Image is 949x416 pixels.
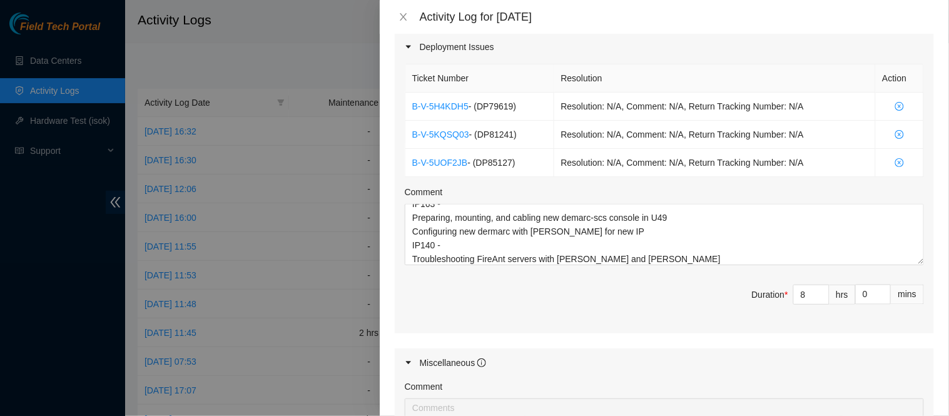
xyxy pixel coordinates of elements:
a: B-V-5UOF2JB [412,158,468,168]
a: B-V-5H4KDH5 [412,101,469,111]
span: - ( DP79619 ) [469,101,516,111]
span: - ( DP85127 ) [468,158,515,168]
div: Deployment Issues [395,33,934,61]
button: Close [395,11,412,23]
label: Comment [405,185,443,199]
th: Action [876,64,924,93]
span: - ( DP81241 ) [469,129,517,140]
div: Activity Log for [DATE] [420,10,934,24]
th: Ticket Number [405,64,554,93]
span: caret-right [405,43,412,51]
span: caret-right [405,359,412,367]
span: close-circle [883,158,916,167]
th: Resolution [554,64,876,93]
div: Miscellaneous info-circle [395,348,934,377]
span: close-circle [883,130,916,139]
label: Comment [405,380,443,393]
div: Miscellaneous [420,356,487,370]
span: close [398,12,409,22]
div: hrs [830,285,856,305]
span: info-circle [477,358,486,367]
td: Resolution: N/A, Comment: N/A, Return Tracking Number: N/A [554,93,876,121]
td: Resolution: N/A, Comment: N/A, Return Tracking Number: N/A [554,149,876,177]
a: B-V-5KQSQ03 [412,129,469,140]
td: Resolution: N/A, Comment: N/A, Return Tracking Number: N/A [554,121,876,149]
span: close-circle [883,102,916,111]
div: Duration [752,288,788,302]
div: mins [891,285,924,305]
textarea: Comment [405,204,924,265]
